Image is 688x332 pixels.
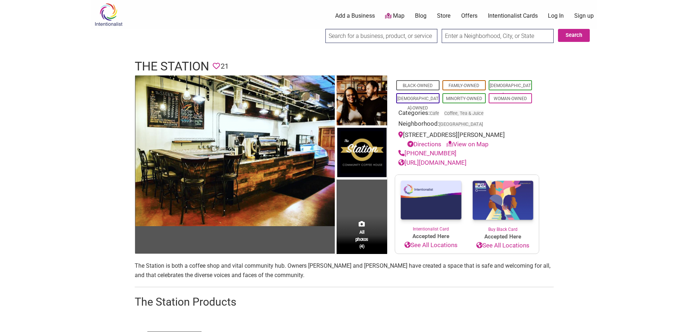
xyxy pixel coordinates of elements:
[467,175,539,226] img: Buy Black Card
[442,29,554,43] input: Enter a Neighborhood, City, or State
[395,241,467,250] a: See All Locations
[444,111,484,116] a: Coffee, Tea & Juice
[446,141,489,148] a: View on Map
[135,261,554,280] p: The Station is both a coffee shop and vital community hub. Owners [PERSON_NAME] and [PERSON_NAME]...
[398,150,456,157] a: [PHONE_NUMBER]
[91,3,126,26] img: Intentionalist
[397,96,438,111] a: [DEMOGRAPHIC_DATA]-Owned
[467,241,539,250] a: See All Locations
[398,119,536,130] div: Neighborhood:
[449,83,479,88] a: Family-Owned
[325,29,437,43] input: Search for a business, product, or service
[490,83,531,98] a: [DEMOGRAPHIC_DATA]-Owned
[407,141,441,148] a: Directions
[467,233,539,241] span: Accepted Here
[494,96,527,101] a: Woman-Owned
[548,12,564,20] a: Log In
[403,83,433,88] a: Black-Owned
[398,108,536,120] div: Categories:
[385,12,404,20] a: Map
[395,175,467,226] img: Intentionalist Card
[355,229,368,249] span: All photos (4)
[439,122,483,127] span: [GEOGRAPHIC_DATA]
[446,96,482,101] a: Minority-Owned
[213,61,220,72] span: You must be logged in to save favorites.
[574,12,594,20] a: Sign up
[395,232,467,241] span: Accepted Here
[461,12,477,20] a: Offers
[335,12,375,20] a: Add a Business
[467,175,539,233] a: Buy Black Card
[430,111,439,116] a: Cafe
[558,29,590,42] button: Search
[221,61,229,72] span: 21
[437,12,451,20] a: Store
[415,12,427,20] a: Blog
[135,294,554,310] h2: The Station Products
[488,12,538,20] a: Intentionalist Cards
[395,175,467,232] a: Intentionalist Card
[398,159,467,166] a: [URL][DOMAIN_NAME]
[398,130,536,149] div: [STREET_ADDRESS][PERSON_NAME]
[135,58,209,75] h1: The Station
